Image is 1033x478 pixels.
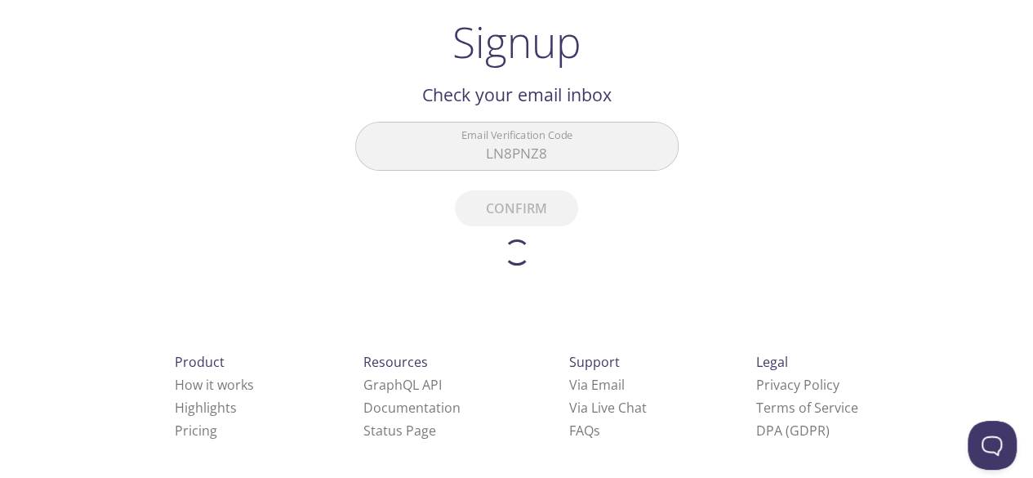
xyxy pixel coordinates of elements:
[594,422,600,440] span: s
[756,422,830,440] a: DPA (GDPR)
[175,422,217,440] a: Pricing
[175,399,237,417] a: Highlights
[968,421,1017,470] iframe: Help Scout Beacon - Open
[175,376,254,394] a: How it works
[363,376,442,394] a: GraphQL API
[569,353,620,371] span: Support
[569,399,647,417] a: Via Live Chat
[175,353,225,371] span: Product
[355,81,679,109] h2: Check your email inbox
[756,376,839,394] a: Privacy Policy
[363,353,428,371] span: Resources
[756,399,858,417] a: Terms of Service
[452,17,581,66] h1: Signup
[363,422,436,440] a: Status Page
[756,353,788,371] span: Legal
[569,376,625,394] a: Via Email
[363,399,461,417] a: Documentation
[569,422,600,440] a: FAQ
